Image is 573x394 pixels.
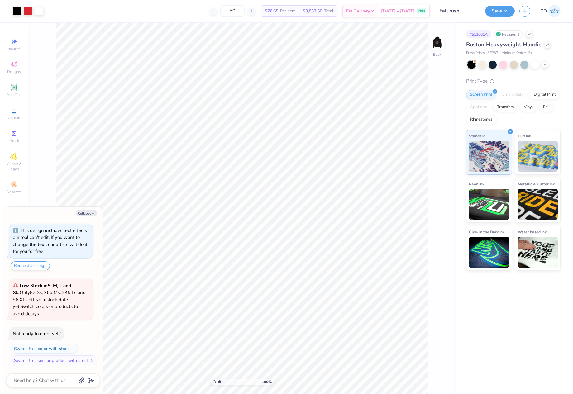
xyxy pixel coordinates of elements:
[540,5,561,17] a: CD
[7,46,21,51] span: Image AI
[11,344,78,354] button: Switch to a color with stock
[469,141,509,172] img: Standard
[76,210,97,216] button: Collapse
[11,261,50,270] button: Request a change
[13,297,68,310] span: No restock date yet.
[13,227,87,255] div: This design includes text effects our tool can't edit. If you want to change the text, our artist...
[469,133,485,139] span: Standard
[539,102,554,112] div: Foil
[518,229,547,235] span: Water based Ink
[346,8,370,14] span: Est. Delivery
[466,41,542,48] span: Boston Heavyweight Hoodie
[501,50,532,56] span: Minimum Order: 12 +
[265,8,278,14] span: $76.65
[13,282,86,317] span: Only 87 Ss, 266 Ms, 245 Ls and 96 XLs left. Switch colors or products to avoid delays.
[303,8,322,14] span: $3,832.50
[3,161,25,171] span: Clipart & logos
[381,8,415,14] span: [DATE] - [DATE]
[466,50,485,56] span: Fresh Prints
[324,8,333,14] span: Total
[71,347,74,350] img: Switch to a color with stock
[469,181,484,187] span: Neon Ink
[220,5,245,17] input: – –
[469,237,509,268] img: Glow in the Dark Ink
[466,115,496,124] div: Rhinestones
[518,141,558,172] img: Puff Ink
[280,8,295,14] span: Per Item
[418,9,425,13] span: FREE
[493,102,518,112] div: Transfers
[7,189,21,194] span: Decorate
[518,181,555,187] span: Metallic & Glitter Ink
[466,78,561,85] div: Print Type
[469,229,504,235] span: Glow in the Dark Ink
[13,330,61,337] div: Not ready to order yet?
[518,133,531,139] span: Puff Ink
[431,36,443,49] img: Back
[7,92,21,97] span: Add Text
[518,237,558,268] img: Water based Ink
[435,5,480,17] input: Untitled Design
[7,69,21,74] span: Designs
[433,52,441,57] div: Back
[548,5,561,17] img: Cedric Diasanta
[488,50,498,56] span: # FP87
[90,358,94,362] img: Switch to a similar product with stock
[530,90,560,99] div: Digital Print
[498,90,528,99] div: Embroidery
[469,189,509,220] img: Neon Ink
[485,6,515,17] button: Save
[11,355,97,365] button: Switch to a similar product with stock
[466,30,491,38] div: # 511001A
[518,189,558,220] img: Metallic & Glitter Ink
[9,138,19,143] span: Greek
[520,102,537,112] div: Vinyl
[540,7,547,15] span: CD
[13,282,71,296] strong: Low Stock in S, M, L and XL :
[466,102,491,112] div: Applique
[494,30,523,38] div: Revision 1
[466,90,496,99] div: Screen Print
[262,379,272,385] span: 100 %
[8,115,20,120] span: Upload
